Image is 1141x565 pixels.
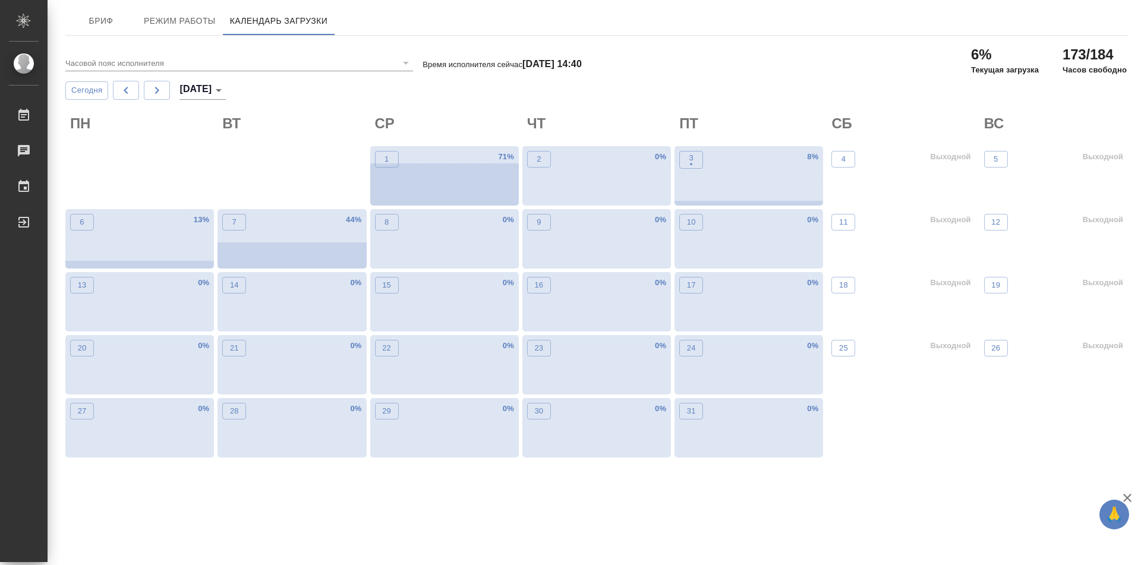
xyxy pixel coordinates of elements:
[689,152,693,164] p: 3
[930,277,970,289] p: Выходной
[71,84,102,97] span: Сегодня
[679,214,703,231] button: 10
[144,14,216,29] span: Режим работы
[679,340,703,356] button: 24
[534,342,543,354] p: 23
[78,342,87,354] p: 20
[527,340,551,356] button: 23
[65,81,108,100] button: Сегодня
[537,216,541,228] p: 9
[807,403,818,415] p: 0 %
[679,403,703,419] button: 31
[534,279,543,291] p: 16
[930,214,970,226] p: Выходной
[179,81,226,100] div: [DATE]
[527,214,551,231] button: 9
[655,277,666,289] p: 0 %
[527,403,551,419] button: 30
[807,277,818,289] p: 0 %
[70,214,94,231] button: 6
[222,277,246,293] button: 14
[831,114,975,133] h2: СБ
[1099,500,1129,529] button: 🙏
[70,340,94,356] button: 20
[198,403,209,415] p: 0 %
[73,14,130,29] span: Бриф
[194,214,209,226] p: 13 %
[971,45,1039,64] h2: 6%
[222,114,366,133] h2: ВТ
[498,151,513,163] p: 71 %
[655,214,666,226] p: 0 %
[382,279,391,291] p: 15
[991,216,1000,228] p: 12
[679,114,823,133] h2: ПТ
[687,216,696,228] p: 10
[198,277,209,289] p: 0 %
[230,342,239,354] p: 21
[807,340,818,352] p: 0 %
[230,405,239,417] p: 28
[527,277,551,293] button: 16
[70,277,94,293] button: 13
[655,151,666,163] p: 0 %
[984,114,1128,133] h2: ВС
[384,216,389,228] p: 8
[350,403,361,415] p: 0 %
[930,151,970,163] p: Выходной
[423,60,582,69] p: Время исполнителя сейчас
[350,277,361,289] p: 0 %
[1063,45,1127,64] h2: 173/184
[984,214,1008,231] button: 12
[222,340,246,356] button: 21
[984,277,1008,293] button: 19
[222,214,246,231] button: 7
[78,405,87,417] p: 27
[527,114,671,133] h2: ЧТ
[831,151,855,168] button: 4
[1063,64,1127,76] p: Часов свободно
[537,153,541,165] p: 2
[1083,277,1123,289] p: Выходной
[679,277,703,293] button: 17
[375,114,519,133] h2: СР
[534,405,543,417] p: 30
[382,405,391,417] p: 29
[382,342,391,354] p: 22
[991,342,1000,354] p: 26
[930,340,970,352] p: Выходной
[70,114,214,133] h2: ПН
[375,214,399,231] button: 8
[841,153,846,165] p: 4
[839,279,848,291] p: 18
[346,214,361,226] p: 44 %
[984,340,1008,356] button: 26
[991,279,1000,291] p: 19
[70,403,94,419] button: 27
[78,279,87,291] p: 13
[222,403,246,419] button: 28
[831,277,855,293] button: 18
[839,216,848,228] p: 11
[994,153,998,165] p: 5
[1083,340,1123,352] p: Выходной
[503,340,514,352] p: 0 %
[230,14,328,29] span: Календарь загрузки
[655,403,666,415] p: 0 %
[984,151,1008,168] button: 5
[831,214,855,231] button: 11
[230,279,239,291] p: 14
[384,153,389,165] p: 1
[522,59,582,69] h4: [DATE] 14:40
[807,214,818,226] p: 0 %
[232,216,237,228] p: 7
[807,151,818,163] p: 8 %
[375,151,399,168] button: 1
[527,151,551,168] button: 2
[503,277,514,289] p: 0 %
[1083,151,1123,163] p: Выходной
[687,279,696,291] p: 17
[80,216,84,228] p: 6
[198,340,209,352] p: 0 %
[971,64,1039,76] p: Текущая загрузка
